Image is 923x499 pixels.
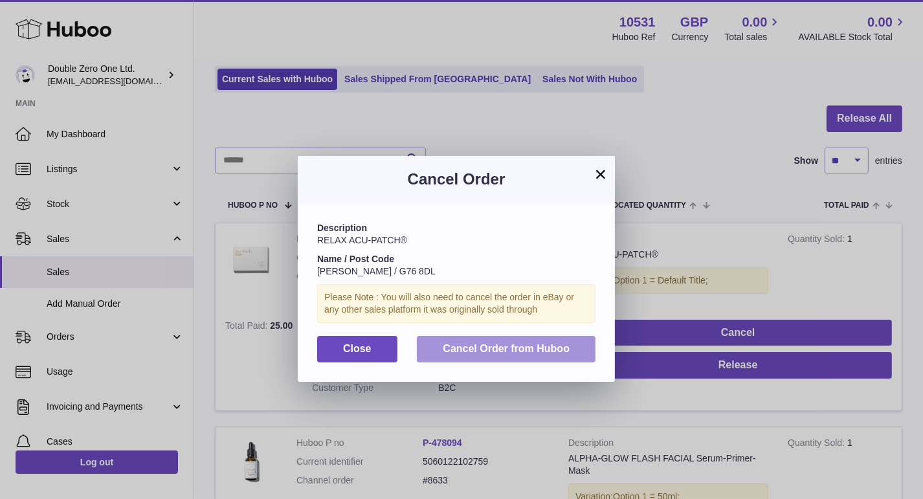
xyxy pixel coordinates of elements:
strong: Description [317,223,367,233]
span: Cancel Order from Huboo [443,343,570,354]
h3: Cancel Order [317,169,595,190]
button: Close [317,336,397,362]
span: [PERSON_NAME] / G76 8DL [317,266,436,276]
div: Please Note : You will also need to cancel the order in eBay or any other sales platform it was o... [317,284,595,323]
button: × [593,166,608,182]
button: Cancel Order from Huboo [417,336,595,362]
span: Close [343,343,372,354]
strong: Name / Post Code [317,254,394,264]
span: RELAX ACU-PATCH® [317,235,407,245]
